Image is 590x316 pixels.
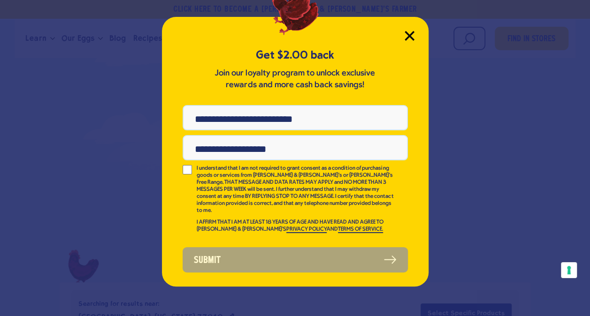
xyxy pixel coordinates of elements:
button: Your consent preferences for tracking technologies [561,262,577,278]
p: Join our loyalty program to unlock exclusive rewards and more cash back savings! [213,68,377,91]
a: PRIVACY POLICY [286,226,327,233]
p: I AFFIRM THAT I AM AT LEAST 18 YEARS OF AGE AND HAVE READ AND AGREE TO [PERSON_NAME] & [PERSON_NA... [197,219,395,233]
input: I understand that I am not required to grant consent as a condition of purchasing goods or servic... [183,165,192,174]
button: Close Modal [405,31,414,41]
p: I understand that I am not required to grant consent as a condition of purchasing goods or servic... [197,165,395,214]
h5: Get $2.00 back [183,47,408,63]
button: Submit [183,247,408,272]
a: TERMS OF SERVICE. [338,226,383,233]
